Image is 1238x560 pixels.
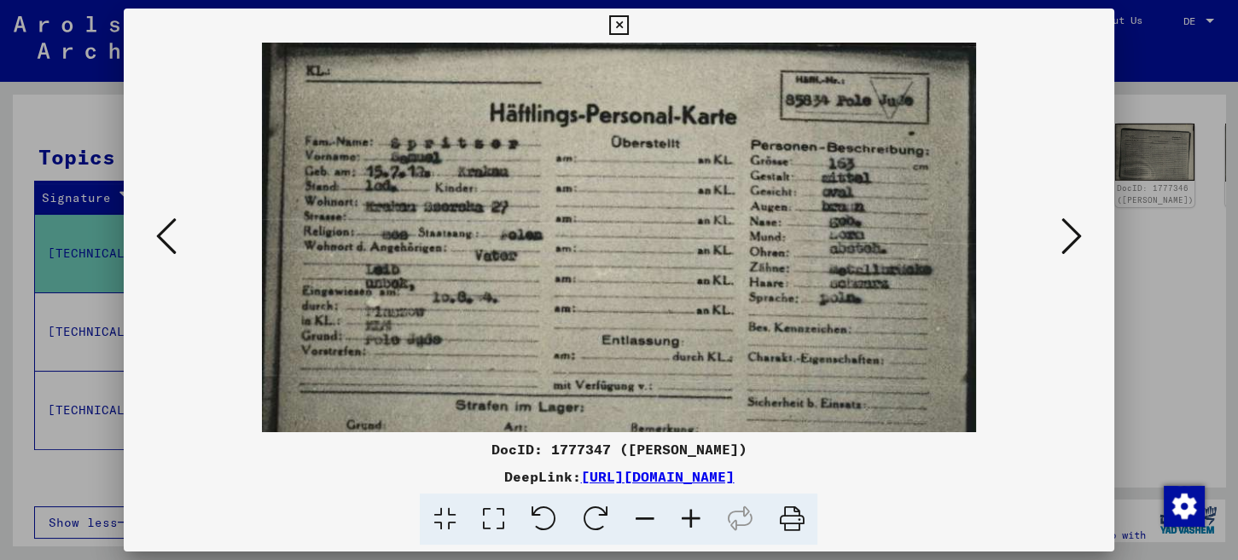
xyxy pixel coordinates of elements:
a: [URL][DOMAIN_NAME] [580,468,734,485]
font: DeepLink: [503,468,580,485]
font: DocID: 1777347 ([PERSON_NAME]) [491,441,747,458]
img: 001.jpg [262,43,976,560]
img: Change consent [1164,486,1205,527]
